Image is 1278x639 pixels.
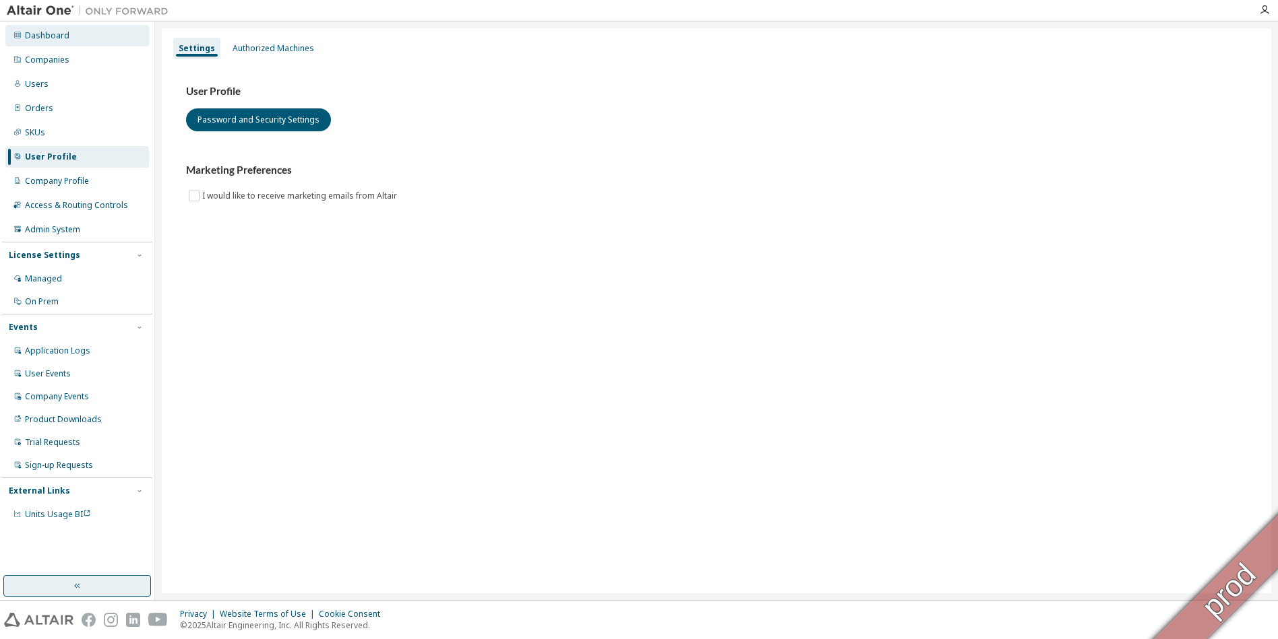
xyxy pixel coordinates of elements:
[202,188,400,204] label: I would like to receive marketing emails from Altair
[25,200,128,211] div: Access & Routing Controls
[25,368,71,379] div: User Events
[104,613,118,627] img: instagram.svg
[82,613,96,627] img: facebook.svg
[25,55,69,65] div: Companies
[25,103,53,114] div: Orders
[25,176,89,187] div: Company Profile
[25,391,89,402] div: Company Events
[186,108,331,131] button: Password and Security Settings
[25,296,59,307] div: On Prem
[4,613,73,627] img: altair_logo.svg
[25,79,49,90] div: Users
[9,485,70,496] div: External Links
[180,609,220,619] div: Privacy
[148,613,168,627] img: youtube.svg
[25,437,80,448] div: Trial Requests
[25,224,80,235] div: Admin System
[25,127,45,138] div: SKUs
[186,85,1247,98] h3: User Profile
[319,609,388,619] div: Cookie Consent
[186,164,1247,177] h3: Marketing Preferences
[126,613,140,627] img: linkedin.svg
[25,30,69,41] div: Dashboard
[25,152,77,162] div: User Profile
[220,609,319,619] div: Website Terms of Use
[7,4,175,18] img: Altair One
[233,43,314,54] div: Authorized Machines
[9,322,38,333] div: Events
[179,43,215,54] div: Settings
[25,508,91,520] span: Units Usage BI
[25,273,62,284] div: Managed
[25,345,90,356] div: Application Logs
[9,250,80,261] div: License Settings
[25,460,93,471] div: Sign-up Requests
[180,619,388,631] p: © 2025 Altair Engineering, Inc. All Rights Reserved.
[25,414,102,425] div: Product Downloads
